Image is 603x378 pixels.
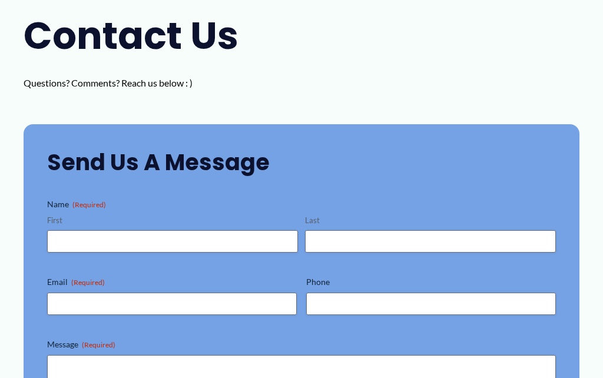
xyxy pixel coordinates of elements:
[306,276,556,288] label: Phone
[71,278,105,287] span: (Required)
[24,9,509,62] h1: Contact Us
[72,200,106,209] span: (Required)
[47,198,106,210] legend: Name
[82,340,115,349] span: (Required)
[47,215,298,226] label: First
[47,148,556,177] h2: Send Us a Message
[24,74,509,92] p: Questions? Comments? Reach us below : )
[305,215,556,226] label: Last
[47,276,297,288] label: Email
[47,339,556,350] label: Message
